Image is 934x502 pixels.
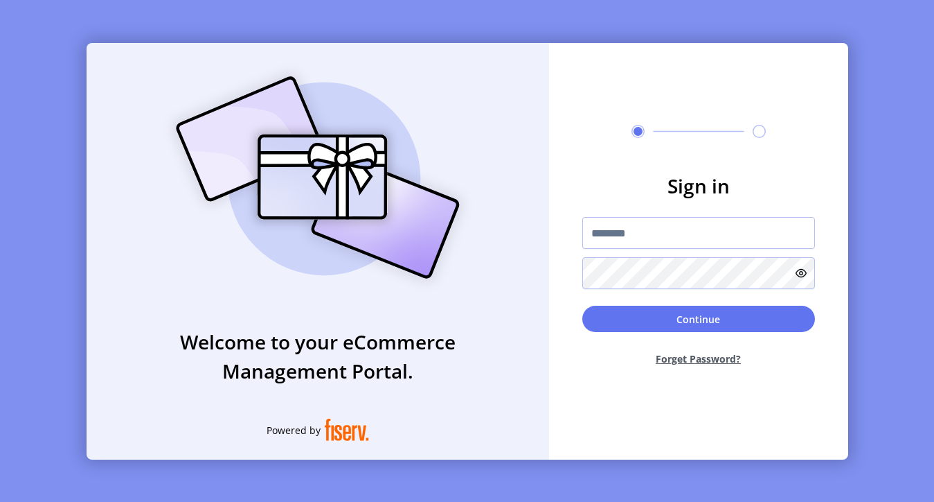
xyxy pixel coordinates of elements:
h3: Sign in [582,171,815,200]
img: card_Illustration.svg [155,61,481,294]
h3: Welcome to your eCommerce Management Portal. [87,327,549,386]
button: Forget Password? [582,340,815,377]
button: Continue [582,306,815,332]
span: Powered by [267,423,321,438]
